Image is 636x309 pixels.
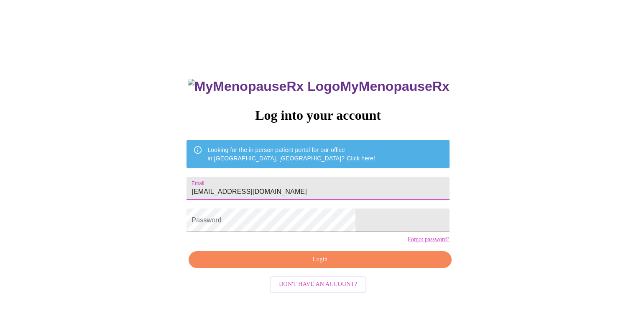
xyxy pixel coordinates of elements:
[408,236,450,243] a: Forgot password?
[347,155,375,162] a: Click here!
[207,142,375,166] div: Looking for the in person patient portal for our office in [GEOGRAPHIC_DATA], [GEOGRAPHIC_DATA]?
[188,79,340,94] img: MyMenopauseRx Logo
[270,276,366,293] button: Don't have an account?
[279,279,357,290] span: Don't have an account?
[186,108,449,123] h3: Log into your account
[188,79,450,94] h3: MyMenopauseRx
[268,280,368,287] a: Don't have an account?
[189,251,451,268] button: Login
[198,255,442,265] span: Login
